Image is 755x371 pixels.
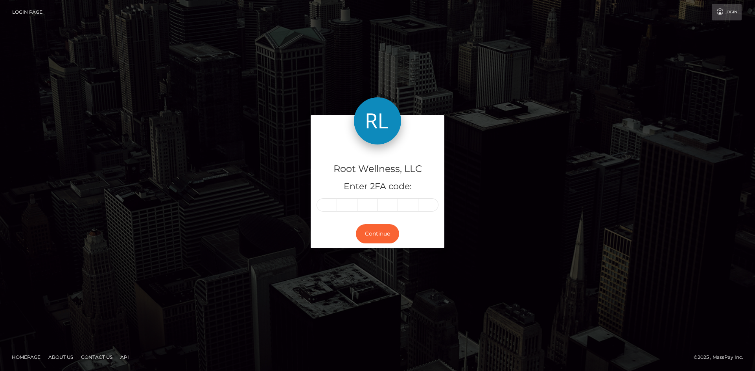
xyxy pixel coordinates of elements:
[694,353,749,362] div: © 2025 , MassPay Inc.
[354,97,401,144] img: Root Wellness, LLC
[317,181,438,193] h5: Enter 2FA code:
[78,351,116,363] a: Contact Us
[117,351,132,363] a: API
[45,351,76,363] a: About Us
[356,224,399,243] button: Continue
[317,162,438,176] h4: Root Wellness, LLC
[712,4,742,20] a: Login
[12,4,42,20] a: Login Page
[9,351,44,363] a: Homepage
